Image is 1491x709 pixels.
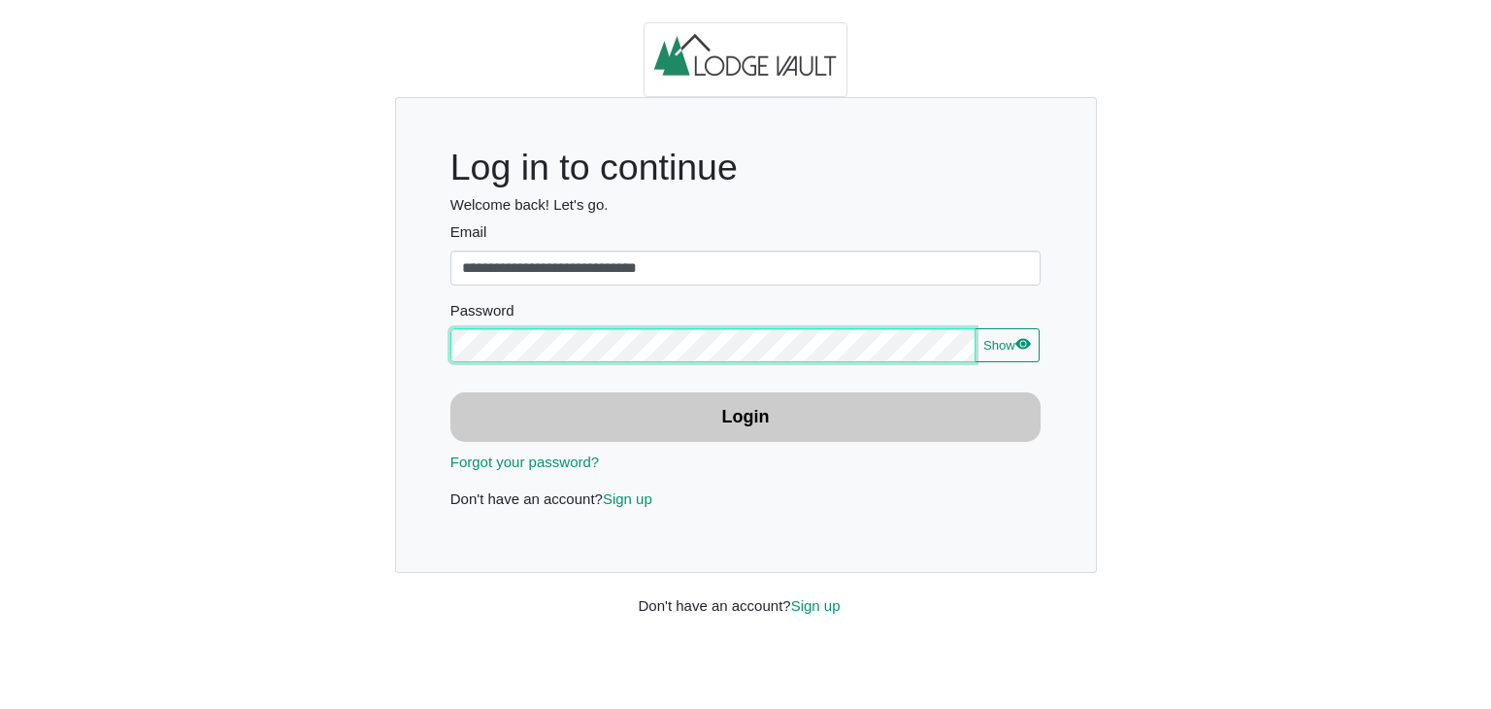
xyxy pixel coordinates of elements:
legend: Password [450,300,1042,328]
button: Login [450,392,1042,442]
h1: Log in to continue [450,146,1042,189]
div: Don't have an account? [624,573,868,617]
svg: eye fill [1015,336,1031,352]
label: Email [450,221,1042,244]
p: Don't have an account? [450,489,1042,511]
a: Sign up [603,490,652,507]
h6: Welcome back! Let's go. [450,196,1042,214]
a: Forgot your password? [450,454,599,470]
img: logo.2b93711c.jpg [644,22,847,98]
a: Sign up [791,597,841,614]
button: Showeye fill [975,328,1039,363]
b: Login [722,407,770,426]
